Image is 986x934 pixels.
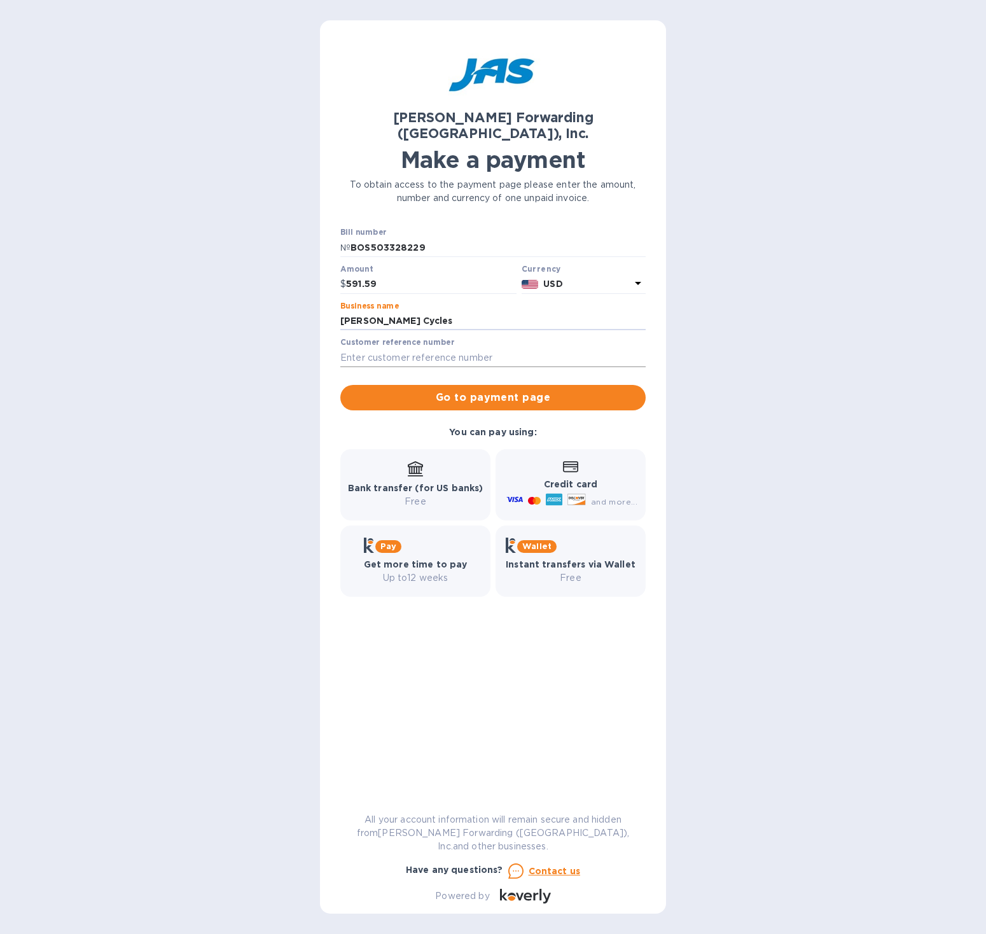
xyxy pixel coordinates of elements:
[340,178,646,205] p: To obtain access to the payment page please enter the amount, number and currency of one unpaid i...
[340,277,346,291] p: $
[522,541,552,551] b: Wallet
[435,889,489,903] p: Powered by
[544,479,597,489] b: Credit card
[449,427,536,437] b: You can pay using:
[340,302,399,310] label: Business name
[340,385,646,410] button: Go to payment page
[522,280,539,289] img: USD
[543,279,562,289] b: USD
[591,497,637,506] span: and more...
[340,339,454,347] label: Customer reference number
[340,348,646,367] input: Enter customer reference number
[529,866,581,876] u: Contact us
[340,241,351,254] p: №
[340,146,646,173] h1: Make a payment
[348,495,483,508] p: Free
[364,559,468,569] b: Get more time to pay
[522,264,561,274] b: Currency
[380,541,396,551] b: Pay
[346,275,517,294] input: 0.00
[506,559,635,569] b: Instant transfers via Wallet
[393,109,594,141] b: [PERSON_NAME] Forwarding ([GEOGRAPHIC_DATA]), Inc.
[340,312,646,331] input: Enter business name
[506,571,635,585] p: Free
[340,813,646,853] p: All your account information will remain secure and hidden from [PERSON_NAME] Forwarding ([GEOGRA...
[351,238,646,257] input: Enter bill number
[340,229,386,237] label: Bill number
[406,865,503,875] b: Have any questions?
[340,265,373,273] label: Amount
[351,390,635,405] span: Go to payment page
[348,483,483,493] b: Bank transfer (for US banks)
[364,571,468,585] p: Up to 12 weeks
